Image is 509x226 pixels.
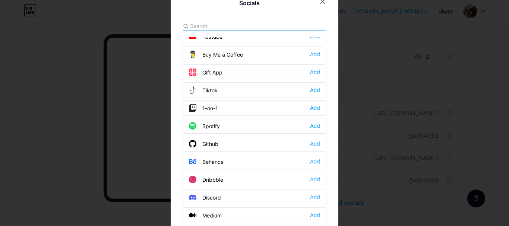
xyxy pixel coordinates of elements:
[189,51,243,58] div: Buy Me a Coffee
[189,176,223,183] div: Dribbble
[189,33,222,40] div: Youtube
[310,69,320,76] div: Add
[310,51,320,58] div: Add
[310,122,320,130] div: Add
[310,86,320,94] div: Add
[189,86,218,94] div: Tiktok
[189,69,222,76] div: Gift App
[189,158,224,165] div: Behance
[310,176,320,183] div: Add
[310,104,320,112] div: Add
[310,211,320,219] div: Add
[190,22,272,30] input: Search
[189,211,222,219] div: Medium
[189,194,221,201] div: Discord
[189,122,220,130] div: Spotify
[310,158,320,165] div: Add
[310,194,320,201] div: Add
[189,140,218,147] div: Github
[310,140,320,147] div: Add
[189,104,218,112] div: 1-on-1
